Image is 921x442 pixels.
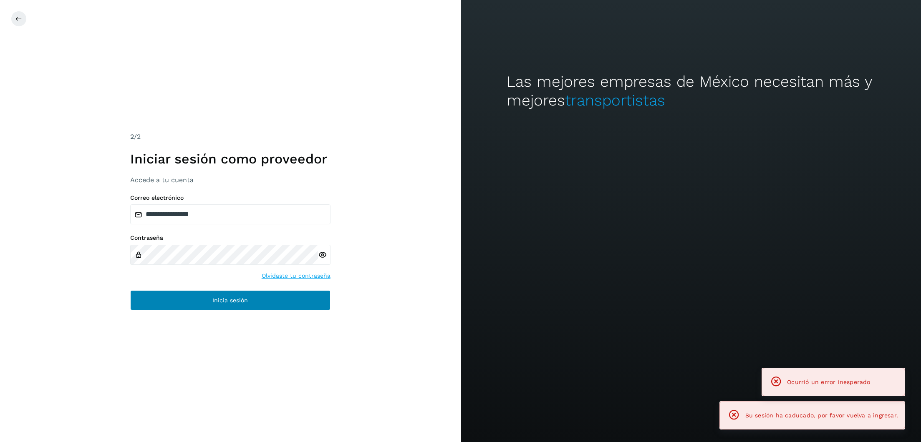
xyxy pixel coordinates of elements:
label: Correo electrónico [130,194,331,201]
label: Contraseña [130,234,331,241]
h3: Accede a tu cuenta [130,176,331,184]
a: Olvidaste tu contraseña [262,271,331,280]
div: /2 [130,132,331,142]
span: Inicia sesión [212,297,248,303]
span: transportistas [565,91,665,109]
h1: Iniciar sesión como proveedor [130,151,331,167]
span: 2 [130,133,134,141]
button: Inicia sesión [130,290,331,310]
span: Ocurrió un error inesperado [787,379,870,385]
h2: Las mejores empresas de México necesitan más y mejores [507,73,875,110]
span: Su sesión ha caducado, por favor vuelva a ingresar. [745,412,898,419]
